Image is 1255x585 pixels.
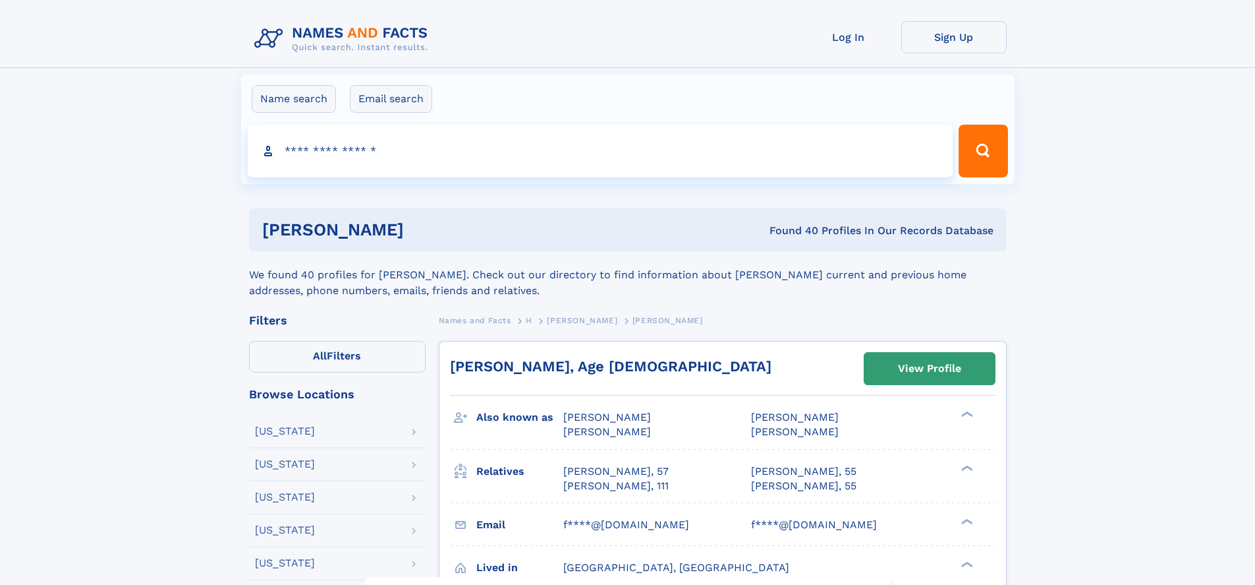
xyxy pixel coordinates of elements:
[526,312,532,328] a: H
[476,406,563,429] h3: Also known as
[450,358,771,375] a: [PERSON_NAME], Age [DEMOGRAPHIC_DATA]
[249,21,439,57] img: Logo Names and Facts
[262,222,587,238] h1: [PERSON_NAME]
[563,411,651,423] span: [PERSON_NAME]
[547,316,617,325] span: [PERSON_NAME]
[476,514,563,536] h3: Email
[248,125,953,177] input: search input
[249,251,1007,299] div: We found 40 profiles for [PERSON_NAME]. Check out our directory to find information about [PERSON...
[563,479,669,493] a: [PERSON_NAME], 111
[751,464,856,479] a: [PERSON_NAME], 55
[255,492,315,503] div: [US_STATE]
[350,85,432,113] label: Email search
[796,21,901,53] a: Log In
[249,341,426,373] label: Filters
[255,426,315,437] div: [US_STATE]
[751,479,856,493] a: [PERSON_NAME], 55
[898,354,961,384] div: View Profile
[255,525,315,536] div: [US_STATE]
[313,350,327,362] span: All
[563,561,789,574] span: [GEOGRAPHIC_DATA], [GEOGRAPHIC_DATA]
[864,353,995,385] a: View Profile
[751,425,839,438] span: [PERSON_NAME]
[563,425,651,438] span: [PERSON_NAME]
[632,316,703,325] span: [PERSON_NAME]
[958,410,974,419] div: ❯
[959,125,1007,177] button: Search Button
[476,557,563,579] h3: Lived in
[476,460,563,483] h3: Relatives
[439,312,511,328] a: Names and Facts
[958,464,974,472] div: ❯
[249,315,426,326] div: Filters
[901,21,1007,53] a: Sign Up
[547,312,617,328] a: [PERSON_NAME]
[252,85,336,113] label: Name search
[563,464,669,479] a: [PERSON_NAME], 57
[526,316,532,325] span: H
[751,411,839,423] span: [PERSON_NAME]
[958,560,974,569] div: ❯
[586,224,993,238] div: Found 40 Profiles In Our Records Database
[255,459,315,470] div: [US_STATE]
[249,388,426,400] div: Browse Locations
[255,558,315,569] div: [US_STATE]
[958,517,974,526] div: ❯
